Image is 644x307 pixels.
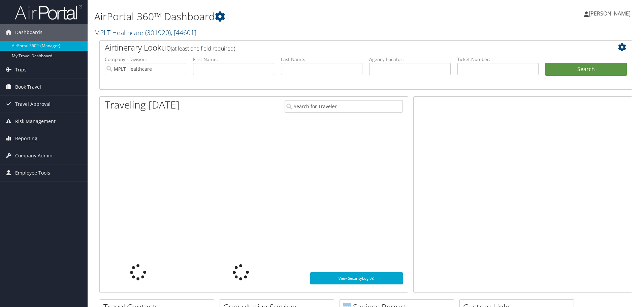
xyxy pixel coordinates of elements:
[15,4,82,20] img: airportal-logo.png
[457,56,539,63] label: Ticket Number:
[15,61,27,78] span: Trips
[105,56,186,63] label: Company - Division:
[285,100,403,113] input: Search for Traveler
[545,63,627,76] button: Search
[584,3,637,24] a: [PERSON_NAME]
[193,56,275,63] label: First Name:
[281,56,362,63] label: Last Name:
[310,272,403,284] a: View SecurityLogic®
[171,45,235,52] span: (at least one field required)
[171,28,196,37] span: , [ 44601 ]
[105,42,582,53] h2: Airtinerary Lookup
[15,113,56,130] span: Risk Management
[15,164,50,181] span: Employee Tools
[15,79,41,95] span: Book Travel
[15,130,37,147] span: Reporting
[94,28,196,37] a: MPLT Healthcare
[105,98,180,112] h1: Traveling [DATE]
[15,24,42,41] span: Dashboards
[145,28,171,37] span: ( 301920 )
[15,96,51,113] span: Travel Approval
[589,10,631,17] span: [PERSON_NAME]
[15,147,53,164] span: Company Admin
[369,56,451,63] label: Agency Locator:
[94,9,456,24] h1: AirPortal 360™ Dashboard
